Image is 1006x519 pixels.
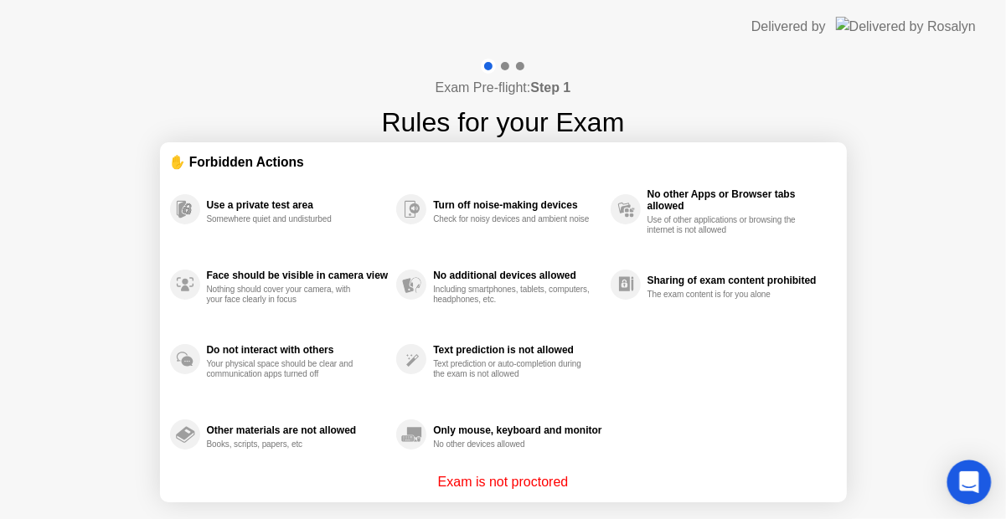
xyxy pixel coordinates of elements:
[433,285,591,305] div: Including smartphones, tablets, computers, headphones, etc.
[433,424,601,436] div: Only mouse, keyboard and monitor
[433,344,601,356] div: Text prediction is not allowed
[207,344,389,356] div: Do not interact with others
[647,215,806,235] div: Use of other applications or browsing the internet is not allowed
[207,270,389,281] div: Face should be visible in camera view
[207,439,365,450] div: Books, scripts, papers, etc
[647,275,828,286] div: Sharing of exam content prohibited
[433,199,601,211] div: Turn off noise-making devices
[207,285,365,305] div: Nothing should cover your camera, with your face clearly in focus
[947,460,992,505] div: Open Intercom Messenger
[433,439,591,450] div: No other devices allowed
[436,78,571,98] h4: Exam Pre-flight:
[382,102,625,142] h1: Rules for your Exam
[647,188,828,212] div: No other Apps or Browser tabs allowed
[433,359,591,379] div: Text prediction or auto-completion during the exam is not allowed
[647,290,806,300] div: The exam content is for you alone
[836,17,976,36] img: Delivered by Rosalyn
[751,17,826,37] div: Delivered by
[207,214,365,224] div: Somewhere quiet and undisturbed
[530,80,570,95] b: Step 1
[170,152,837,172] div: ✋ Forbidden Actions
[207,359,365,379] div: Your physical space should be clear and communication apps turned off
[433,214,591,224] div: Check for noisy devices and ambient noise
[207,424,389,436] div: Other materials are not allowed
[207,199,389,211] div: Use a private test area
[438,472,569,492] p: Exam is not proctored
[433,270,601,281] div: No additional devices allowed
